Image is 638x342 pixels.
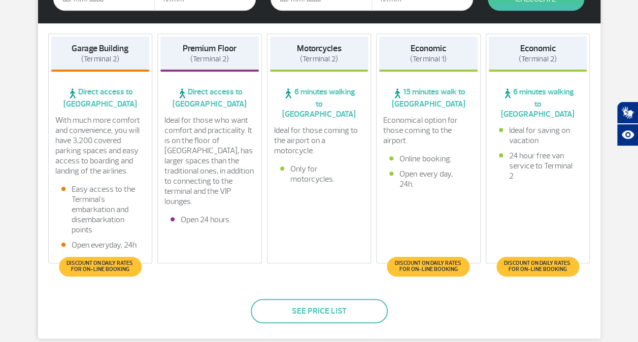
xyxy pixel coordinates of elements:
span: Direct access to [GEOGRAPHIC_DATA] [51,87,150,109]
li: Easy access to the Terminal's embarkation and disembarkation points [61,184,140,235]
span: Discount on daily rates for on-line booking [64,260,137,272]
span: Discount on daily rates for on-line booking [392,260,465,272]
li: Only for motorcycles. [280,164,358,184]
button: Abrir recursos assistivos. [617,124,638,146]
span: Discount on daily rates for on-line booking [501,260,574,272]
li: Open every day, 24h. [389,169,467,189]
button: Abrir tradutor de língua de sinais. [617,101,638,124]
p: Ideal for those who want comfort and practicality. It is on the floor of [GEOGRAPHIC_DATA], has l... [164,115,255,207]
button: See price list [251,299,388,323]
span: Direct access to [GEOGRAPHIC_DATA] [160,87,259,109]
li: 24 hour free van service to Terminal 2 [499,151,577,181]
span: 15 minutes walk to [GEOGRAPHIC_DATA] [379,87,478,109]
span: (Terminal 2) [190,54,228,64]
span: (Terminal 2) [519,54,557,64]
p: Ideal for those coming to the airport on a motorcycle. [274,125,364,156]
p: Economical option for those coming to the airport. [383,115,474,146]
li: Open 24 hours. [171,215,249,225]
li: Online booking. [389,154,467,164]
span: 6 minutes walking to [GEOGRAPHIC_DATA] [489,87,587,119]
strong: Motorcycles [296,43,341,54]
li: Open everyday, 24h [61,240,140,250]
li: Ideal for saving on vacation [499,125,577,146]
strong: Garage Building [72,43,128,54]
span: 6 minutes walking to [GEOGRAPHIC_DATA] [270,87,368,119]
span: (Terminal 1) [410,54,447,64]
div: Plugin de acessibilidade da Hand Talk. [617,101,638,146]
strong: Premium Floor [183,43,236,54]
p: With much more comfort and convenience, you will have 3,200 covered parking spaces and easy acces... [55,115,146,176]
strong: Economic [411,43,446,54]
strong: Economic [520,43,556,54]
span: (Terminal 2) [81,54,119,64]
span: (Terminal 2) [300,54,338,64]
